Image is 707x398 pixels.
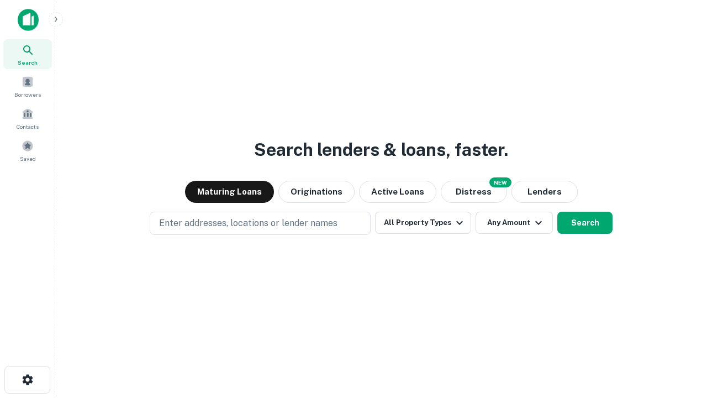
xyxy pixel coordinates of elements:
[557,212,613,234] button: Search
[511,181,578,203] button: Lenders
[159,217,337,230] p: Enter addresses, locations or lender names
[185,181,274,203] button: Maturing Loans
[20,154,36,163] span: Saved
[14,90,41,99] span: Borrowers
[18,9,39,31] img: capitalize-icon.png
[278,181,355,203] button: Originations
[652,310,707,363] iframe: Chat Widget
[150,212,371,235] button: Enter addresses, locations or lender names
[18,58,38,67] span: Search
[3,135,52,165] a: Saved
[3,103,52,133] a: Contacts
[476,212,553,234] button: Any Amount
[441,181,507,203] button: Search distressed loans with lien and other non-mortgage details.
[254,137,508,163] h3: Search lenders & loans, faster.
[17,122,39,131] span: Contacts
[359,181,436,203] button: Active Loans
[3,39,52,69] a: Search
[489,177,511,187] div: NEW
[375,212,471,234] button: All Property Types
[3,71,52,101] a: Borrowers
